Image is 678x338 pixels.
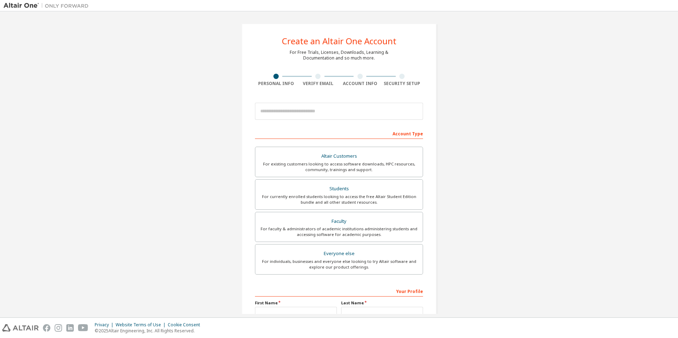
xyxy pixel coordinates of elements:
div: Your Profile [255,285,423,297]
img: instagram.svg [55,324,62,332]
div: For existing customers looking to access software downloads, HPC resources, community, trainings ... [260,161,418,173]
img: facebook.svg [43,324,50,332]
div: Everyone else [260,249,418,259]
div: For Free Trials, Licenses, Downloads, Learning & Documentation and so much more. [290,50,388,61]
div: Privacy [95,322,116,328]
div: Security Setup [381,81,423,86]
label: First Name [255,300,337,306]
div: For individuals, businesses and everyone else looking to try Altair software and explore our prod... [260,259,418,270]
img: altair_logo.svg [2,324,39,332]
div: Verify Email [297,81,339,86]
div: Personal Info [255,81,297,86]
p: © 2025 Altair Engineering, Inc. All Rights Reserved. [95,328,204,334]
img: linkedin.svg [66,324,74,332]
div: Cookie Consent [168,322,204,328]
div: Students [260,184,418,194]
div: Account Type [255,128,423,139]
div: Account Info [339,81,381,86]
div: For faculty & administrators of academic institutions administering students and accessing softwa... [260,226,418,237]
div: Create an Altair One Account [282,37,396,45]
div: Website Terms of Use [116,322,168,328]
label: Last Name [341,300,423,306]
div: For currently enrolled students looking to access the free Altair Student Edition bundle and all ... [260,194,418,205]
img: youtube.svg [78,324,88,332]
div: Faculty [260,216,418,226]
img: Altair One [4,2,92,9]
div: Altair Customers [260,151,418,161]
